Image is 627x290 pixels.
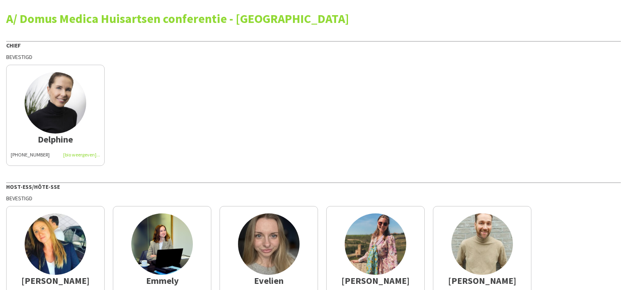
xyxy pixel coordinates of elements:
img: thumb-659172e6ece72.jpg [131,213,193,275]
div: [PERSON_NAME] [331,277,420,284]
div: Bevestigd [6,53,621,61]
div: Chief [6,41,621,49]
img: thumb-606c80ca3b8b8.jpeg [238,213,300,275]
img: thumb-685eed9b055ab.png [25,213,86,275]
div: Evelien [224,277,313,284]
img: thumb-1494c9e1-300a-4625-b0d1-33e9ad9845e9.png [345,213,406,275]
div: Delphine [11,136,100,143]
div: A/ Domus Medica Huisartsen conferentie - [GEOGRAPHIC_DATA] [6,12,621,25]
span: [PHONE_NUMBER] [11,152,50,158]
div: [PERSON_NAME] [437,277,527,284]
img: thumb-64181fb68ef7b.jpg [25,72,86,134]
div: Bevestigd [6,195,621,202]
div: Host-ess/Hôte-sse [6,182,621,190]
img: thumb-63844a6fd80f1.jpeg [451,213,513,275]
div: [PERSON_NAME] [11,277,100,284]
div: Emmely [117,277,207,284]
